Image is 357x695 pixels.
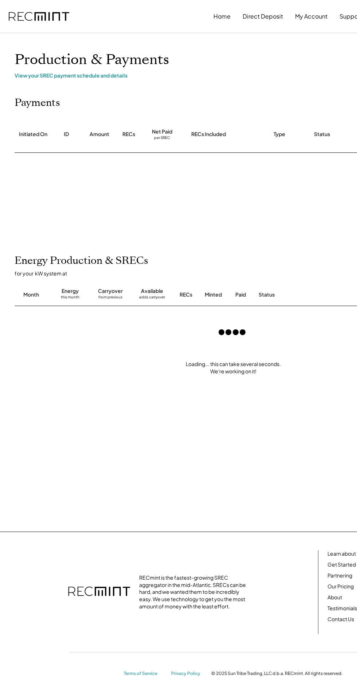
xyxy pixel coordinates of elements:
[61,295,79,302] div: this month
[139,295,165,302] div: adds carryover
[180,291,192,298] div: RECs
[62,287,79,295] div: Energy
[327,605,357,612] a: Testimonials
[15,255,148,267] h2: Energy Production & SRECs
[98,295,122,302] div: from previous
[98,287,123,295] div: Carryover
[139,574,248,610] div: RECmint is the fastest-growing SREC aggregator in the mid-Atlantic. SRECs can be hard, and we wan...
[327,561,356,568] a: Get Started
[274,131,285,138] div: Type
[211,671,342,676] div: © 2025 Sun Tribe Trading, LLC d.b.a. RECmint. All rights reserved.
[90,131,109,138] div: Amount
[327,594,342,601] a: About
[171,671,204,677] a: Privacy Policy
[9,12,69,21] img: recmint-logotype%403x.png
[154,135,170,141] div: per SREC
[141,287,163,295] div: Available
[68,579,130,605] img: recmint-logotype%403x.png
[295,9,327,24] button: My Account
[23,291,39,298] div: Month
[235,291,246,298] div: Paid
[15,97,60,109] h2: Payments
[314,131,330,138] div: Status
[19,131,47,138] div: Initiated On
[124,671,164,677] a: Terms of Service
[122,131,135,138] div: RECs
[327,572,352,579] a: Partnering
[243,9,283,24] button: Direct Deposit
[213,9,231,24] button: Home
[152,128,172,135] div: Net Paid
[327,616,354,623] a: Contact Us
[191,131,226,138] div: RECs Included
[327,583,354,590] a: Our Pricing
[64,131,69,138] div: ID
[205,291,222,298] div: Minted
